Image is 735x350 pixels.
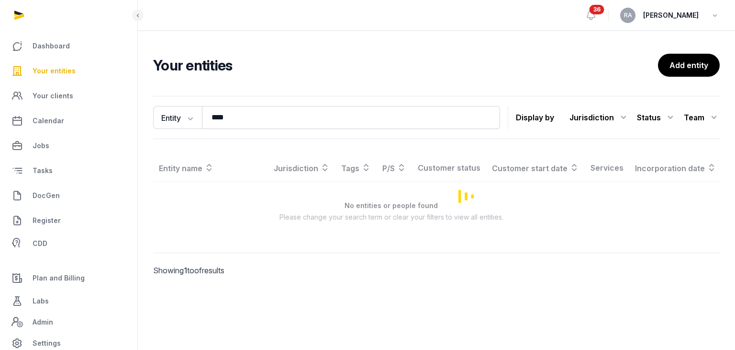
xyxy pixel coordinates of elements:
span: CDD [33,238,47,249]
button: RA [620,8,635,23]
a: Register [8,209,130,232]
div: Jurisdiction [569,110,629,125]
p: Display by [516,110,554,125]
a: Dashboard [8,35,130,58]
span: RA [624,12,632,18]
span: DocGen [33,190,60,201]
a: Plan and Billing [8,267,130,290]
span: Plan and Billing [33,272,85,284]
span: Your entities [33,65,76,77]
a: Admin [8,313,130,332]
a: Calendar [8,109,130,132]
span: Settings [33,338,61,349]
span: 36 [590,5,604,14]
span: Tasks [33,165,53,176]
span: Labs [33,295,49,307]
button: Entity [153,106,202,129]
p: Showing to of results [153,253,283,288]
a: Jobs [8,134,130,157]
a: Labs [8,290,130,313]
a: Add entity [658,54,720,77]
span: Calendar [33,115,64,127]
span: Jobs [33,140,49,152]
span: Dashboard [33,40,70,52]
span: [PERSON_NAME] [643,10,699,21]
span: Admin [33,316,53,328]
span: Your clients [33,90,73,102]
a: DocGen [8,184,130,207]
div: Status [637,110,676,125]
span: Register [33,215,61,226]
a: CDD [8,234,130,253]
div: Team [684,110,720,125]
a: Your clients [8,84,130,107]
h2: Your entities [153,57,658,74]
span: 1 [184,266,187,275]
a: Tasks [8,159,130,182]
a: Your entities [8,59,130,82]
